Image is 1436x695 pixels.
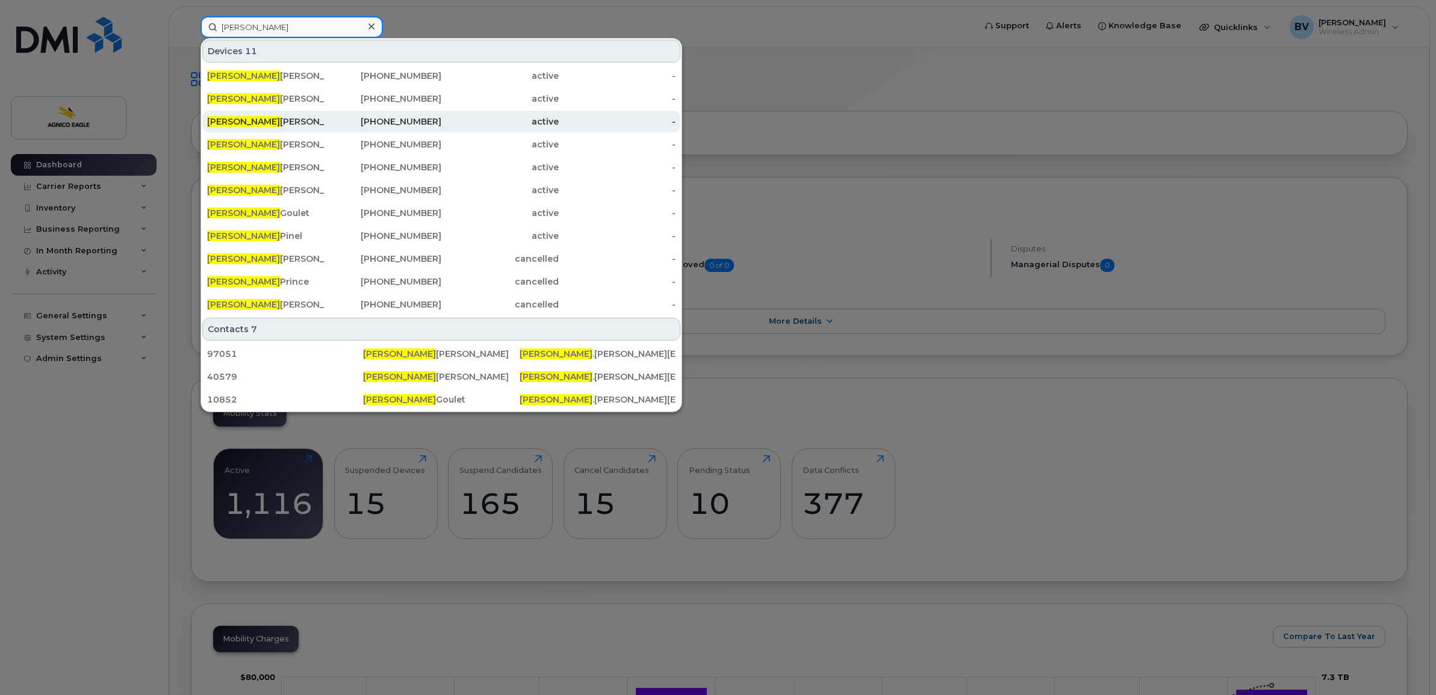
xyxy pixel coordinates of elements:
div: [PHONE_NUMBER] [325,70,442,82]
div: Contacts [202,318,680,341]
span: [PERSON_NAME] [207,276,280,287]
div: [PHONE_NUMBER] [325,207,442,219]
div: [PHONE_NUMBER] [325,253,442,265]
div: - [559,276,676,288]
span: [PERSON_NAME] [363,371,436,382]
div: - [559,298,676,310]
div: - [559,93,676,105]
span: 7 [251,323,257,335]
a: [PERSON_NAME][PERSON_NAME][PHONE_NUMBER]cancelled- [202,294,680,315]
div: [PERSON_NAME] [207,298,325,310]
div: [PERSON_NAME] [363,371,519,383]
div: [PERSON_NAME] [207,253,325,265]
div: [PHONE_NUMBER] [325,230,442,242]
div: [PHONE_NUMBER] [325,184,442,196]
span: [PERSON_NAME] [207,139,280,150]
div: active [441,184,559,196]
div: [PERSON_NAME] [207,161,325,173]
span: [PERSON_NAME] [207,93,280,104]
span: [PERSON_NAME] [207,162,280,173]
div: [PERSON_NAME] [PERSON_NAME] [207,116,325,128]
div: Devices [202,40,680,63]
span: [PERSON_NAME] [207,230,280,241]
div: [PERSON_NAME] [363,348,519,360]
div: .[PERSON_NAME][EMAIL_ADDRESS][DOMAIN_NAME] [520,394,676,406]
div: active [441,70,559,82]
a: [PERSON_NAME][PERSON_NAME][PHONE_NUMBER]active- [202,179,680,201]
div: - [559,207,676,219]
div: - [559,116,676,128]
span: [PERSON_NAME] [520,348,592,359]
div: 97051 [207,348,363,360]
span: [PERSON_NAME] [207,253,280,264]
span: [PERSON_NAME] [363,394,436,405]
a: [PERSON_NAME][PERSON_NAME][PHONE_NUMBER]active- [202,88,680,110]
div: 40579 [207,371,363,383]
div: - [559,230,676,242]
div: [PHONE_NUMBER] [325,276,442,288]
a: 10852[PERSON_NAME]Goulet[PERSON_NAME].[PERSON_NAME][EMAIL_ADDRESS][DOMAIN_NAME] [202,389,680,410]
span: [PERSON_NAME] [520,394,592,405]
div: [PHONE_NUMBER] [325,161,442,173]
div: active [441,230,559,242]
div: [PHONE_NUMBER] [325,93,442,105]
div: - [559,253,676,265]
span: 11 [245,45,257,57]
div: [PHONE_NUMBER] [325,298,442,310]
div: Goulet [207,207,325,219]
div: [PERSON_NAME] [207,70,325,82]
div: [PERSON_NAME] [207,138,325,150]
a: [PERSON_NAME][PERSON_NAME][PHONE_NUMBER]active- [202,65,680,87]
a: 40579[PERSON_NAME][PERSON_NAME][PERSON_NAME].[PERSON_NAME][EMAIL_ADDRESS][DOMAIN_NAME] [202,366,680,388]
div: Pinel [207,230,325,242]
a: [PERSON_NAME]Prince[PHONE_NUMBER]cancelled- [202,271,680,292]
span: [PERSON_NAME] [207,299,280,310]
div: [PHONE_NUMBER] [325,138,442,150]
span: [PERSON_NAME] [520,371,592,382]
div: active [441,93,559,105]
div: - [559,70,676,82]
a: [PERSON_NAME][PERSON_NAME][PHONE_NUMBER]active- [202,156,680,178]
div: Goulet [363,394,519,406]
div: cancelled [441,253,559,265]
div: 10852 [207,394,363,406]
span: [PERSON_NAME] [207,70,280,81]
span: [PERSON_NAME] [207,208,280,218]
div: [PHONE_NUMBER] [325,116,442,128]
div: cancelled [441,298,559,310]
div: - [559,138,676,150]
div: active [441,116,559,128]
a: 97051[PERSON_NAME][PERSON_NAME][PERSON_NAME].[PERSON_NAME][EMAIL_ADDRESS][DOMAIN_NAME] [202,343,680,365]
div: [PERSON_NAME] [207,184,325,196]
a: [PERSON_NAME]Goulet[PHONE_NUMBER]active- [202,202,680,224]
div: - [559,161,676,173]
div: .[PERSON_NAME][EMAIL_ADDRESS][DOMAIN_NAME] [520,371,676,383]
div: - [559,184,676,196]
span: [PERSON_NAME] [207,185,280,196]
div: .[PERSON_NAME][EMAIL_ADDRESS][DOMAIN_NAME] [520,348,676,360]
div: [PERSON_NAME] [207,93,325,105]
a: [PERSON_NAME][PERSON_NAME] [PERSON_NAME][PHONE_NUMBER]active- [202,111,680,132]
span: [PERSON_NAME] [207,116,280,127]
span: [PERSON_NAME] [363,348,436,359]
div: active [441,207,559,219]
div: active [441,138,559,150]
a: [PERSON_NAME]Pinel[PHONE_NUMBER]active- [202,225,680,247]
div: Prince [207,276,325,288]
div: active [441,161,559,173]
div: cancelled [441,276,559,288]
a: [PERSON_NAME][PERSON_NAME][PHONE_NUMBER]cancelled- [202,248,680,270]
a: [PERSON_NAME][PERSON_NAME][PHONE_NUMBER]active- [202,134,680,155]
